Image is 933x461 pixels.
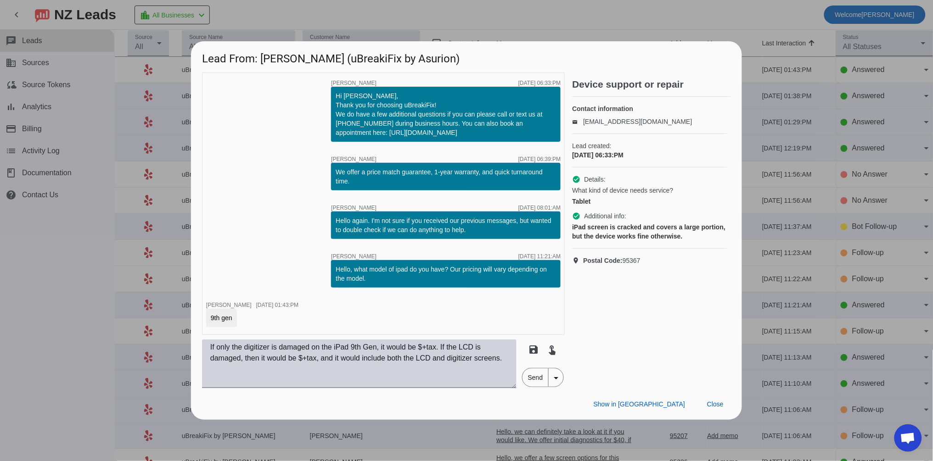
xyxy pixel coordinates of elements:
[594,400,685,408] span: Show in [GEOGRAPHIC_DATA]
[583,118,692,125] a: [EMAIL_ADDRESS][DOMAIN_NAME]
[518,254,561,259] div: [DATE] 11:21:AM
[528,344,540,355] mat-icon: save
[191,41,742,72] h1: Lead From: [PERSON_NAME] (uBreakiFix by Asurion)
[336,265,556,283] div: Hello, what model of ipad do you have? Our pricing will vary depending on the model.
[336,216,556,234] div: Hello again. I'm not sure if you received our previous messages, but wanted to double check if we...
[331,205,377,211] span: [PERSON_NAME]
[572,175,580,183] mat-icon: check_circle
[551,372,562,383] mat-icon: arrow_drop_down
[572,222,727,241] div: iPad screen is cracked and covers a large portion, but the device works fine otherwise.
[336,91,556,137] div: Hi [PERSON_NAME], Thank you for choosing uBreakiFix! We do have a few additional questions if you...
[584,175,606,184] span: Details:
[572,197,727,206] div: Tablet
[547,344,558,355] mat-icon: touch_app
[206,302,252,308] span: [PERSON_NAME]
[700,396,731,412] button: Close
[572,80,731,89] h2: Device support or repair
[331,80,377,86] span: [PERSON_NAME]
[572,212,580,220] mat-icon: check_circle
[894,424,922,452] div: Open chat
[572,119,583,124] mat-icon: email
[523,368,549,387] span: Send
[518,205,561,211] div: [DATE] 08:01:AM
[586,396,692,412] button: Show in [GEOGRAPHIC_DATA]
[583,257,623,264] strong: Postal Code:
[518,80,561,86] div: [DATE] 06:33:PM
[331,156,377,162] span: [PERSON_NAME]
[583,256,641,265] span: 95367
[518,156,561,162] div: [DATE] 06:39:PM
[256,302,298,308] div: [DATE] 01:43:PM
[572,141,727,150] span: Lead created:
[584,211,626,221] span: Additional info:
[572,150,727,160] div: [DATE] 06:33:PM
[572,104,727,113] h4: Contact information
[211,313,232,322] div: 9th gen
[336,167,556,186] div: We offer a price match guarantee, 1-year warranty, and quick turnaround time.​
[707,400,724,408] span: Close
[572,257,583,264] mat-icon: location_on
[331,254,377,259] span: [PERSON_NAME]
[572,186,673,195] span: What kind of device needs service?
